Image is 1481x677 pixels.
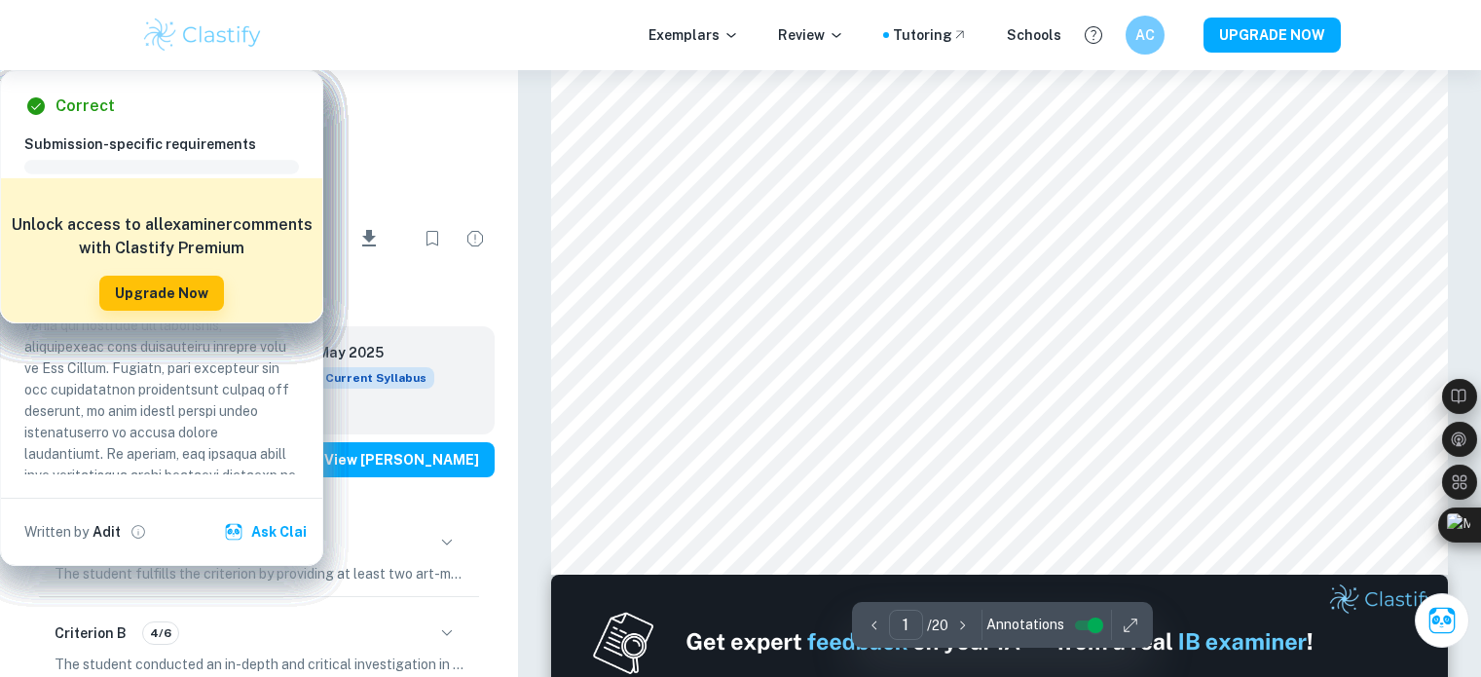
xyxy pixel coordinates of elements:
p: / 20 [927,615,948,636]
p: Review [778,24,844,46]
img: Clastify logo [141,16,265,55]
h6: Criterion B [55,622,127,644]
div: Report issue [456,219,495,258]
h6: Submission-specific requirements [24,133,315,155]
button: UPGRADE NOW [1203,18,1341,53]
div: This exemplar is based on the current syllabus. Feel free to refer to it for inspiration/ideas wh... [317,367,434,389]
h6: Unlock access to all examiner comments with Clastify Premium [11,213,313,260]
button: View [PERSON_NAME] [309,442,495,477]
button: Upgrade Now [99,276,224,311]
p: Written by [24,521,89,543]
img: clai.svg [224,522,243,542]
p: The student fulfills the criterion by providing at least two art-making formats from different ca... [55,563,463,584]
div: Bookmark [413,219,452,258]
h6: Correct [56,94,115,118]
span: Current Syllabus [317,367,434,389]
span: 4/6 [143,624,178,642]
button: AC [1126,16,1165,55]
p: Exemplars [648,24,739,46]
div: Download [328,213,409,264]
h6: Adit [93,521,121,543]
a: Tutoring [893,24,968,46]
button: Ask Clai [220,514,315,549]
button: View full profile [125,518,152,545]
p: The student conducted an in-depth and critical investigation in their portfolio, effectively expl... [55,654,463,675]
h6: May 2025 [317,342,419,363]
span: Annotations [986,615,1064,635]
button: Help and Feedback [1077,19,1110,52]
button: Ask Clai [1415,593,1469,648]
h6: AC [1133,24,1156,46]
a: Schools [1007,24,1061,46]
